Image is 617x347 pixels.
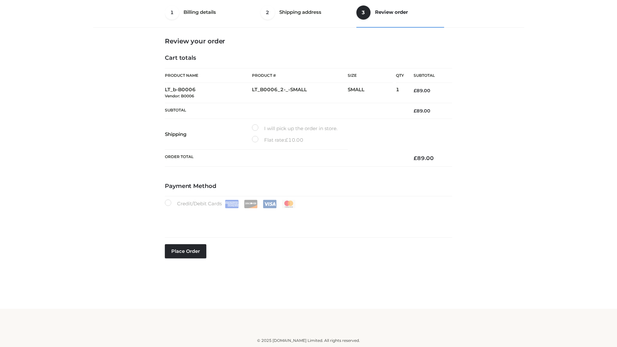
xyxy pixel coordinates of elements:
bdi: 89.00 [414,108,430,114]
th: Subtotal [404,68,452,83]
h3: Review your order [165,37,452,45]
bdi: 10.00 [285,137,303,143]
h4: Payment Method [165,183,452,190]
img: Discover [244,200,258,208]
label: Credit/Debit Cards [165,200,296,208]
span: £ [285,137,288,143]
th: Subtotal [165,103,404,119]
td: 1 [396,83,404,103]
label: Flat rate: [252,136,303,144]
th: Shipping [165,119,252,150]
span: £ [414,108,416,114]
div: © 2025 [DOMAIN_NAME] Limited. All rights reserved. [95,337,522,344]
th: Size [348,68,393,83]
th: Product Name [165,68,252,83]
th: Order Total [165,150,404,167]
img: Mastercard [282,200,296,208]
button: Place order [165,244,206,258]
span: £ [414,88,416,93]
small: Vendor: B0006 [165,93,194,98]
h4: Cart totals [165,55,452,62]
bdi: 89.00 [414,88,430,93]
td: SMALL [348,83,396,103]
img: Amex [225,200,239,208]
span: £ [414,155,417,161]
img: Visa [263,200,277,208]
td: LT_b-B0006 [165,83,252,103]
bdi: 89.00 [414,155,434,161]
th: Product # [252,68,348,83]
label: I will pick up the order in store. [252,124,337,133]
th: Qty [396,68,404,83]
td: LT_B0006_2-_-SMALL [252,83,348,103]
iframe: Secure payment input frame [164,207,451,230]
